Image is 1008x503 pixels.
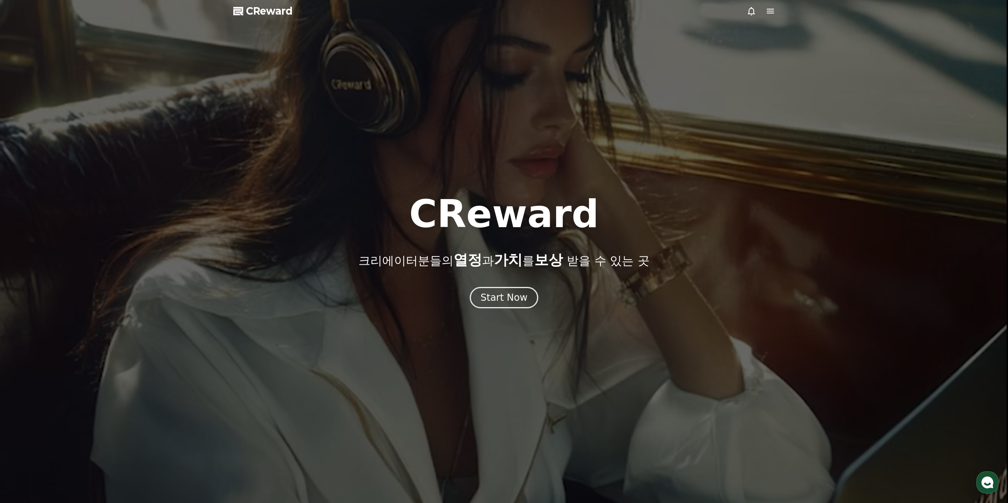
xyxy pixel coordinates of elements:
span: 열정 [454,252,482,268]
button: Start Now [470,287,538,308]
div: Start Now [480,291,528,304]
span: 보상 [534,252,563,268]
a: CReward [233,5,293,17]
a: Start Now [470,295,538,302]
h1: CReward [409,195,599,233]
p: 크리에이터분들의 과 를 받을 수 있는 곳 [358,252,649,268]
span: 가치 [494,252,522,268]
span: CReward [246,5,293,17]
